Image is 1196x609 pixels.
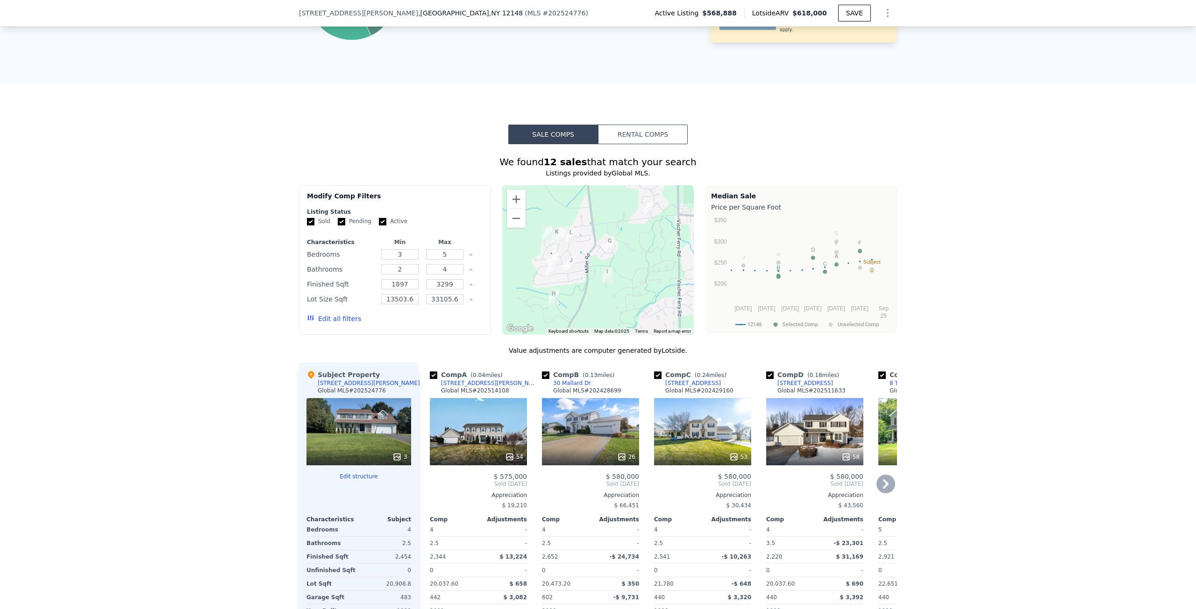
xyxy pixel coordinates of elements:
[817,523,863,536] div: -
[299,168,897,178] div: Listings provided by Global MLS .
[566,256,576,272] div: 13 Mallard Dr
[507,209,526,228] button: Zoom out
[361,537,411,550] div: 2.5
[714,217,727,224] text: $350
[361,550,411,563] div: 2,454
[307,208,483,216] div: Listing Status
[878,526,882,533] span: 5
[766,537,813,550] div: 3.5
[665,379,721,387] div: [STREET_ADDRESS]
[654,329,691,334] a: Report a map error
[307,248,376,261] div: Bedrooms
[542,553,558,560] span: 2,652
[846,581,863,587] span: $ 690
[605,236,615,252] div: 18 Addison Way
[602,267,612,283] div: 22 Fairhill Rd
[859,257,861,262] text: I
[718,473,751,480] span: $ 580,000
[553,387,621,394] div: Global MLS # 202428699
[505,322,535,335] img: Google
[306,550,357,563] div: Finished Sqft
[525,8,588,18] div: ( )
[598,125,688,144] button: Rental Comps
[563,256,574,272] div: 15 Mallard Dr
[306,370,380,379] div: Subject Property
[306,537,357,550] div: Bathrooms
[585,372,598,378] span: 0.13
[299,8,418,18] span: [STREET_ADDRESS][PERSON_NAME]
[592,523,639,536] div: -
[542,526,546,533] span: 4
[777,265,780,270] text: B
[654,581,674,587] span: 21,780
[527,9,541,17] span: MLS
[766,370,843,379] div: Comp D
[430,480,527,488] span: Sold [DATE]
[507,190,526,209] button: Zoom in
[594,329,629,334] span: Map data ©2025
[614,502,639,509] span: $ 66,451
[777,266,780,272] text: E
[890,387,958,394] div: Global MLS # 202421037
[418,8,523,18] span: , [GEOGRAPHIC_DATA]
[665,387,733,394] div: Global MLS # 202429160
[870,259,873,264] text: L
[542,379,591,387] a: 30 Mallard Dr
[430,379,538,387] a: [STREET_ADDRESS][PERSON_NAME]
[728,594,751,601] span: $ 3,320
[714,259,727,266] text: $250
[654,379,721,387] a: [STREET_ADDRESS]
[835,241,839,247] text: K
[306,577,357,590] div: Lot Sqft
[691,372,730,378] span: ( miles)
[548,328,589,335] button: Keyboard shortcuts
[617,452,635,462] div: 26
[318,379,420,387] div: [STREET_ADDRESS][PERSON_NAME]
[299,155,897,168] div: We found that match your search
[841,452,860,462] div: 58
[359,516,411,523] div: Subject
[502,502,527,509] span: $ 19,210
[592,564,639,577] div: -
[306,591,357,604] div: Garage Sqft
[654,594,665,601] span: 440
[878,4,897,22] button: Show Options
[361,591,411,604] div: 483
[469,298,473,301] button: Clear
[307,263,376,276] div: Bathrooms
[839,502,863,509] span: $ 43,560
[766,516,815,523] div: Comp
[654,526,658,533] span: 4
[705,523,751,536] div: -
[752,8,792,18] span: Lotside ARV
[810,372,822,378] span: 0.18
[307,217,330,225] label: Sold
[542,370,618,379] div: Comp B
[711,214,891,330] svg: A chart.
[579,372,618,378] span: ( miles)
[430,537,477,550] div: 2.5
[836,553,863,560] span: $ 31,169
[766,553,782,560] span: 2,220
[509,581,527,587] span: $ 658
[742,255,745,260] text: J
[379,238,420,246] div: Min
[548,252,559,268] div: 30 Blue Jay Way
[840,594,863,601] span: $ 3,392
[508,125,598,144] button: Sale Comps
[858,240,861,245] text: F
[830,473,863,480] span: $ 580,000
[480,523,527,536] div: -
[338,217,371,225] label: Pending
[729,452,747,462] div: 53
[591,516,639,523] div: Adjustments
[430,594,441,601] span: 442
[878,370,954,379] div: Comp E
[306,523,357,536] div: Bedrooms
[469,253,473,257] button: Clear
[542,9,585,17] span: # 202524776
[833,540,863,546] span: -$ 23,301
[823,261,827,266] text: C
[505,322,535,335] a: Open this area in Google Maps (opens a new window)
